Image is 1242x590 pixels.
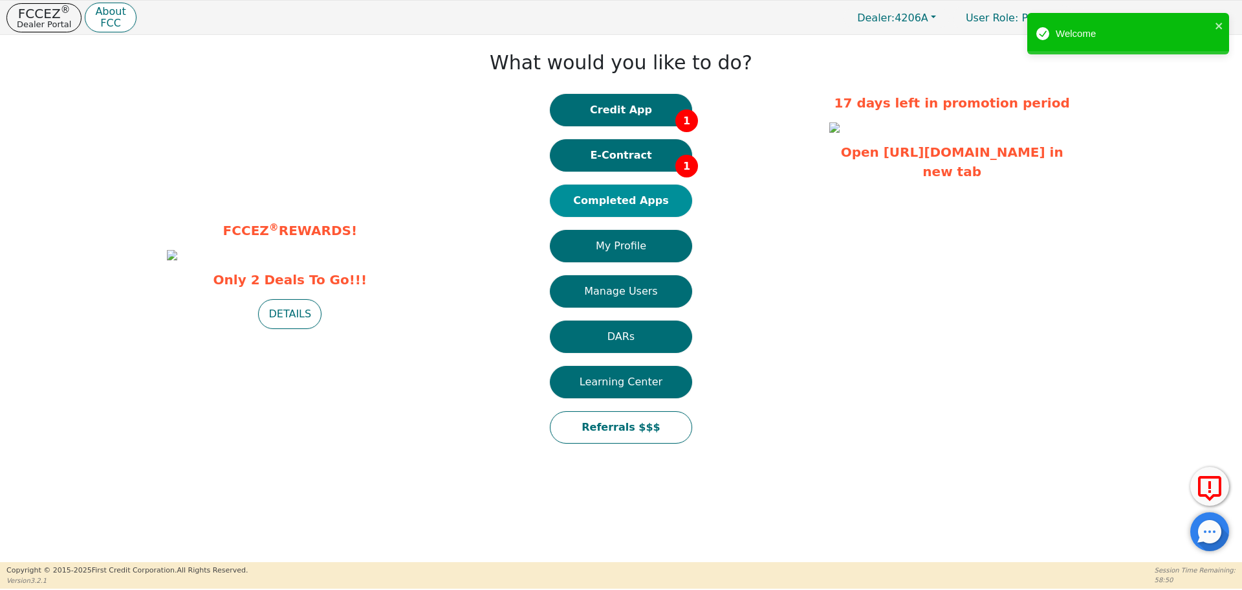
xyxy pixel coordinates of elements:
a: User Role: Primary [953,5,1074,30]
button: Manage Users [550,275,692,308]
span: Dealer: [857,12,895,24]
button: Learning Center [550,366,692,398]
button: Referrals $$$ [550,411,692,444]
span: 4206A [857,12,928,24]
p: About [95,6,125,17]
button: Completed Apps [550,185,692,217]
p: Version 3.2.1 [6,576,248,585]
button: Credit App1 [550,94,692,126]
div: Welcome [1056,27,1211,41]
p: Dealer Portal [17,20,71,28]
button: DETAILS [258,299,321,329]
button: close [1215,18,1224,33]
span: 1 [675,155,698,177]
span: 1 [675,109,698,132]
span: Only 2 Deals To Go!!! [167,270,413,289]
button: DARs [550,321,692,353]
button: Dealer:4206A [844,8,950,28]
p: FCCEZ REWARDS! [167,221,413,240]
p: FCCEZ [17,7,71,20]
span: User Role : [966,12,1018,24]
p: Copyright © 2015- 2025 First Credit Corporation. [6,565,248,576]
button: FCCEZ®Dealer Portal [6,3,82,32]
p: 17 days left in promotion period [829,93,1075,113]
img: 09103b6c-595a-4474-bd13-fd9026c69f52 [167,250,177,260]
sup: ® [61,4,71,16]
img: d93d607d-72c7-4a91-9875-6b44b8506a60 [829,122,840,133]
p: FCC [95,18,125,28]
button: AboutFCC [85,3,136,33]
button: My Profile [550,230,692,262]
button: 4206A:[PERSON_NAME] [1078,8,1236,28]
a: Open [URL][DOMAIN_NAME] in new tab [841,144,1063,179]
button: Report Error to FCC [1190,467,1229,506]
span: All Rights Reserved. [177,566,248,574]
button: E-Contract1 [550,139,692,172]
h1: What would you like to do? [490,51,752,74]
p: Session Time Remaining: [1155,565,1236,575]
p: Primary [953,5,1074,30]
sup: ® [269,221,279,233]
p: 58:50 [1155,575,1236,585]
